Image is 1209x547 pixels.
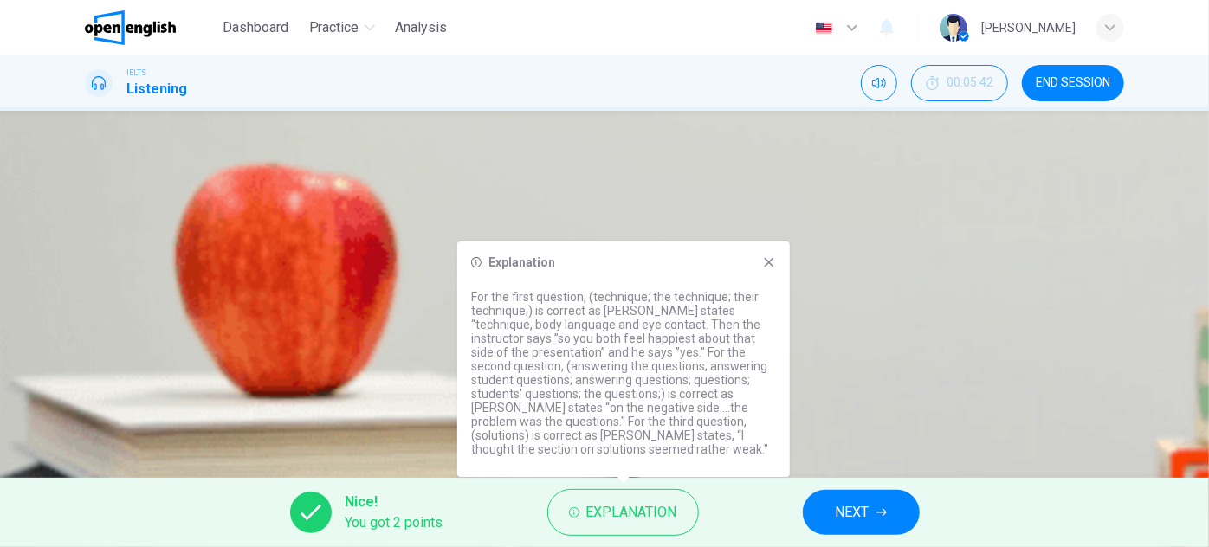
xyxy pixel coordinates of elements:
span: Nice! [346,492,443,512]
span: Analysis [396,17,448,38]
img: OpenEnglish logo [85,10,176,45]
span: Dashboard [223,17,288,38]
div: [PERSON_NAME] [981,17,1076,38]
span: 00:05:42 [947,76,993,90]
span: Explanation [586,500,677,524]
div: Mute [861,65,897,101]
span: END SESSION [1036,76,1110,90]
h6: Explanation [488,255,555,269]
h1: Listening [126,79,187,100]
div: Hide [911,65,1008,101]
span: Practice [309,17,359,38]
img: Profile picture [940,14,967,42]
span: NEXT [836,500,870,524]
img: en [813,22,835,35]
p: For the first question, (technique; the technique; their technique;) is correct as [PERSON_NAME] ... [471,290,776,456]
span: You got 2 points [346,512,443,533]
span: IELTS [126,67,146,79]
